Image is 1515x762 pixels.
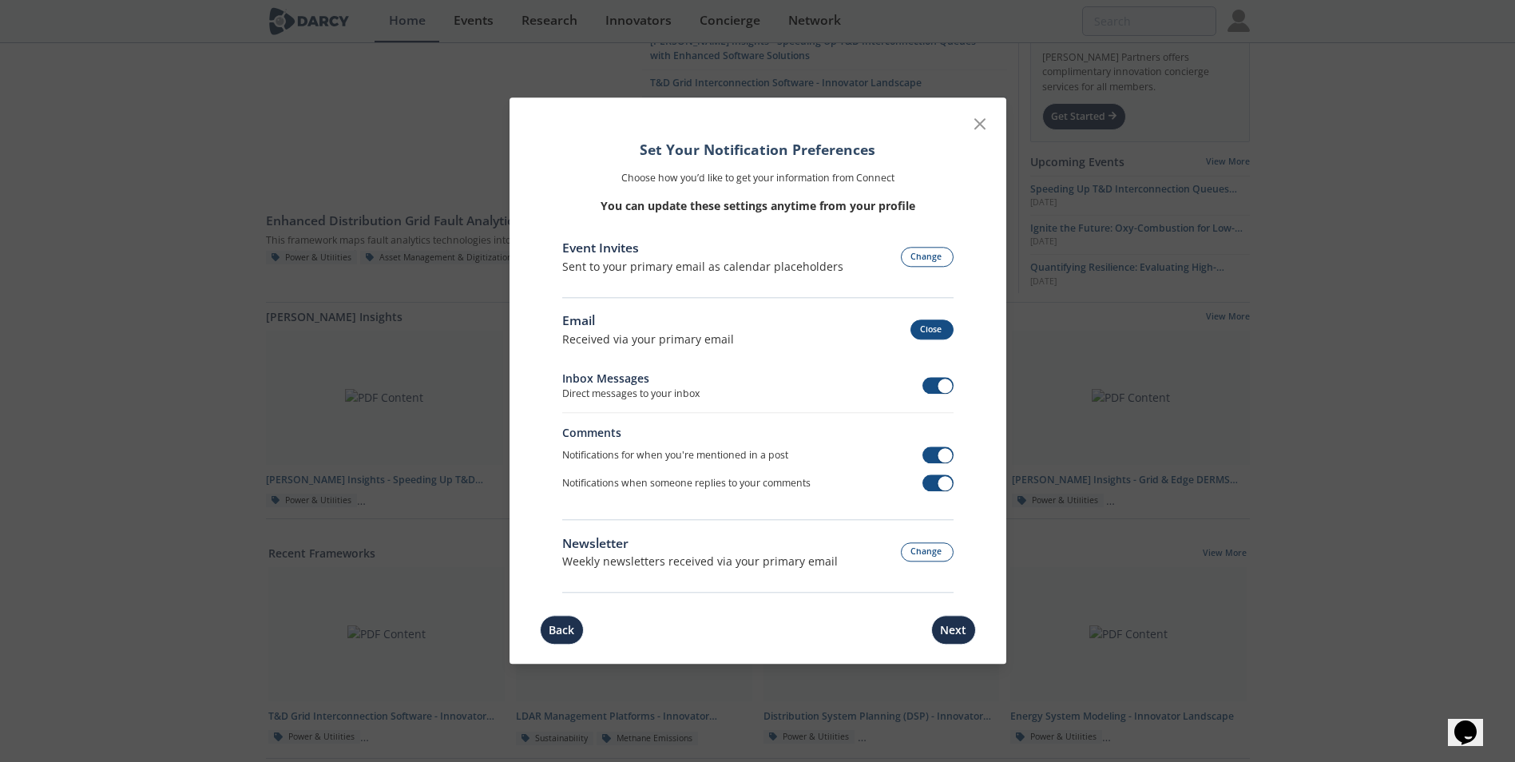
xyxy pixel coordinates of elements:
div: Event Invites [562,239,843,258]
p: Choose how you’d like to get your information from Connect [562,172,954,186]
div: Weekly newsletters received via your primary email [562,554,838,570]
button: Next [931,616,976,645]
button: Change [901,247,954,267]
div: Comments [562,425,954,442]
button: Close [910,320,954,340]
h1: Set Your Notification Preferences [562,139,954,160]
p: Received via your primary email [562,331,734,347]
p: You can update these settings anytime from your profile [562,197,954,214]
div: Sent to your primary email as calendar placeholders [562,258,843,275]
div: Inbox Messages [562,370,700,387]
button: Back [540,616,584,645]
div: Email [562,312,734,331]
div: Direct messages to your inbox [562,387,700,401]
p: Notifications for when you're mentioned in a post [562,448,788,462]
iframe: chat widget [1448,698,1499,746]
button: Change [901,542,954,562]
div: Newsletter [562,534,838,554]
p: Notifications when someone replies to your comments [562,476,811,490]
